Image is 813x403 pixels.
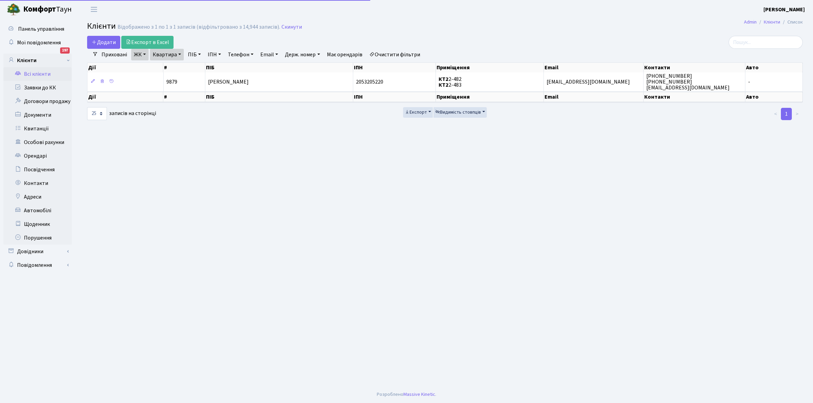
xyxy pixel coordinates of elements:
[403,107,433,118] button: Експорт
[85,4,102,15] button: Переключити навігацію
[763,6,805,13] b: [PERSON_NAME]
[23,4,72,15] span: Таун
[87,92,163,102] th: Дії
[734,15,813,29] nav: breadcrumb
[3,149,72,163] a: Орендарі
[185,49,204,60] a: ПІБ
[763,5,805,14] a: [PERSON_NAME]
[748,78,750,86] span: -
[60,47,70,54] div: 197
[258,49,281,60] a: Email
[745,63,803,72] th: Авто
[7,3,20,16] img: logo.png
[745,92,803,102] th: Авто
[23,4,56,15] b: Комфорт
[131,49,149,60] a: ЖК
[3,258,72,272] a: Повідомлення
[781,108,792,120] a: 1
[3,245,72,258] a: Довідники
[121,36,174,49] a: Експорт в Excel
[205,49,224,60] a: ІПН
[3,135,72,149] a: Особові рахунки
[544,63,643,72] th: Email
[205,63,353,72] th: ПІБ
[166,78,177,86] span: 9879
[729,36,803,49] input: Пошук...
[780,18,803,26] li: Список
[3,217,72,231] a: Щоденник
[646,72,730,91] span: [PHONE_NUMBER] [PHONE_NUMBER] [EMAIL_ADDRESS][DOMAIN_NAME]
[3,36,72,49] a: Мої повідомлення197
[3,231,72,245] a: Порушення
[225,49,256,60] a: Телефон
[3,67,72,81] a: Всі клієнти
[205,92,353,102] th: ПІБ
[436,63,544,72] th: Приміщення
[3,22,72,36] a: Панель управління
[87,63,163,72] th: Дії
[150,49,184,60] a: Квартира
[92,39,116,46] span: Додати
[439,75,449,83] b: КТ2
[87,36,120,49] a: Додати
[324,49,365,60] a: Має орендарів
[3,54,72,67] a: Клієнти
[87,107,156,120] label: записів на сторінці
[99,49,130,60] a: Приховані
[3,81,72,95] a: Заявки до КК
[3,95,72,108] a: Договори продажу
[281,24,302,30] a: Скинути
[3,163,72,176] a: Посвідчення
[764,18,780,26] a: Клієнти
[3,122,72,135] a: Квитанції
[3,204,72,217] a: Автомобілі
[377,391,436,398] div: Розроблено .
[439,75,461,89] span: 2-482 2-483
[208,78,249,86] span: [PERSON_NAME]
[163,63,205,72] th: #
[367,49,423,60] a: Очистити фільтри
[353,92,436,102] th: ІПН
[118,24,280,30] div: Відображено з 1 по 1 з 1 записів (відфільтровано з 14,944 записів).
[439,81,449,89] b: КТ2
[17,39,61,46] span: Мої повідомлення
[547,78,630,86] span: [EMAIL_ADDRESS][DOMAIN_NAME]
[3,108,72,122] a: Документи
[433,107,487,118] button: Видимість стовпців
[644,92,746,102] th: Контакти
[353,63,436,72] th: ІПН
[282,49,322,60] a: Держ. номер
[87,20,116,32] span: Клієнти
[436,92,544,102] th: Приміщення
[644,63,746,72] th: Контакти
[3,176,72,190] a: Контакти
[87,107,107,120] select: записів на сторінці
[403,391,435,398] a: Massive Kinetic
[18,25,64,33] span: Панель управління
[163,92,205,102] th: #
[435,109,481,116] span: Видимість стовпців
[3,190,72,204] a: Адреси
[744,18,757,26] a: Admin
[544,92,643,102] th: Email
[405,109,427,116] span: Експорт
[356,78,383,86] span: 2053205220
